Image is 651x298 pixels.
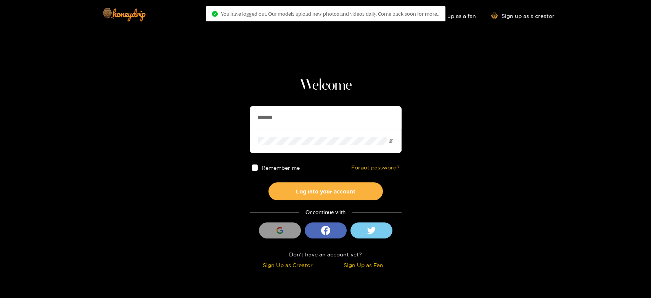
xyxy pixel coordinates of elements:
[491,13,555,19] a: Sign up as a creator
[262,165,300,171] span: Remember me
[351,164,400,171] a: Forgot password?
[424,13,476,19] a: Sign up as a fan
[252,261,324,269] div: Sign Up as Creator
[221,11,439,17] span: You have logged out. Our models upload new photos and videos daily. Come back soon for more..
[212,11,218,17] span: check-circle
[389,139,394,143] span: eye-invisible
[250,250,402,259] div: Don't have an account yet?
[268,182,383,200] button: Log into your account
[250,76,402,95] h1: Welcome
[328,261,400,269] div: Sign Up as Fan
[250,208,402,217] div: Or continue with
